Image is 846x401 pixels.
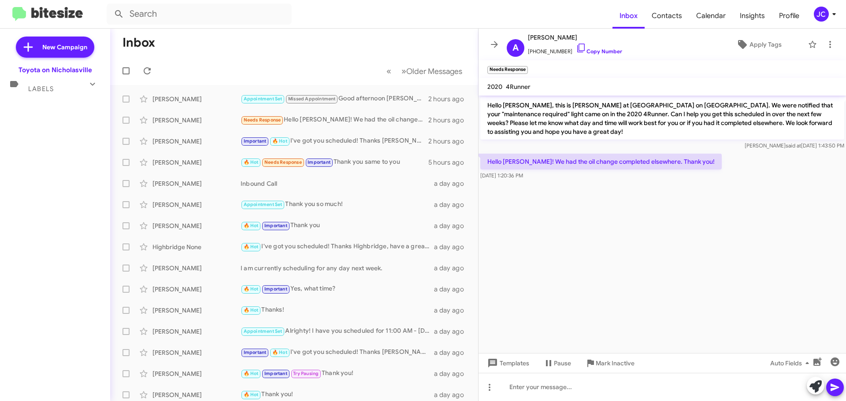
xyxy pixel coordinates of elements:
[241,199,434,210] div: Thank you so much!
[152,221,241,230] div: [PERSON_NAME]
[152,390,241,399] div: [PERSON_NAME]
[152,369,241,378] div: [PERSON_NAME]
[152,116,241,125] div: [PERSON_NAME]
[480,154,722,169] p: Hello [PERSON_NAME]! We had the oil change completed elsewhere. Thank you!
[241,242,434,252] div: I've got you scheduled! Thanks Highbridge, have a great day!
[733,3,772,29] span: Insights
[434,221,471,230] div: a day ago
[713,37,804,52] button: Apply Tags
[19,66,92,74] div: Toyota on Nicholasville
[434,369,471,378] div: a day ago
[244,159,259,165] span: 🔥 Hot
[396,62,468,80] button: Next
[152,137,241,146] div: [PERSON_NAME]
[244,371,259,376] span: 🔥 Hot
[241,136,428,146] div: I've got you scheduled! Thanks [PERSON_NAME], have a great day!
[750,37,782,52] span: Apply Tags
[241,264,434,272] div: I am currently scheduling for any day next week.
[241,347,434,357] div: I've got you scheduled! Thanks [PERSON_NAME], have a great day!
[401,66,406,77] span: »
[612,3,645,29] a: Inbox
[244,117,281,123] span: Needs Response
[42,43,87,52] span: New Campaign
[244,202,282,207] span: Appointment Set
[241,368,434,379] div: Thank you!
[264,286,287,292] span: Important
[486,355,529,371] span: Templates
[689,3,733,29] a: Calendar
[770,355,813,371] span: Auto Fields
[554,355,571,371] span: Pause
[382,62,468,80] nav: Page navigation example
[241,305,434,315] div: Thanks!
[122,36,155,50] h1: Inbox
[434,243,471,251] div: a day ago
[152,348,241,357] div: [PERSON_NAME]
[241,157,428,167] div: Thank you same to you
[152,179,241,188] div: [PERSON_NAME]
[272,138,287,144] span: 🔥 Hot
[745,142,844,149] span: [PERSON_NAME] [DATE] 1:43:50 PM
[264,159,302,165] span: Needs Response
[152,243,241,251] div: Highbridge None
[244,286,259,292] span: 🔥 Hot
[434,200,471,209] div: a day ago
[152,95,241,103] div: [PERSON_NAME]
[528,32,622,43] span: [PERSON_NAME]
[487,66,528,74] small: Needs Response
[152,285,241,294] div: [PERSON_NAME]
[244,244,259,250] span: 🔥 Hot
[434,285,471,294] div: a day ago
[244,328,282,334] span: Appointment Set
[506,83,531,91] span: 4Runner
[28,85,54,93] span: Labels
[264,223,287,228] span: Important
[272,349,287,355] span: 🔥 Hot
[244,96,282,102] span: Appointment Set
[152,306,241,315] div: [PERSON_NAME]
[434,390,471,399] div: a day ago
[293,371,319,376] span: Try Pausing
[244,392,259,397] span: 🔥 Hot
[763,355,820,371] button: Auto Fields
[288,96,336,102] span: Missed Appointment
[434,264,471,272] div: a day ago
[480,97,844,140] p: Hello [PERSON_NAME], this is [PERSON_NAME] at [GEOGRAPHIC_DATA] on [GEOGRAPHIC_DATA]. We were not...
[480,172,523,179] span: [DATE] 1:20:36 PM
[528,43,622,56] span: [PHONE_NUMBER]
[434,327,471,336] div: a day ago
[434,306,471,315] div: a day ago
[244,138,267,144] span: Important
[434,348,471,357] div: a day ago
[814,7,829,22] div: JC
[241,284,434,294] div: Yes, what time?
[487,83,502,91] span: 2020
[428,116,471,125] div: 2 hours ago
[381,62,397,80] button: Previous
[308,159,330,165] span: Important
[241,179,434,188] div: Inbound Call
[428,158,471,167] div: 5 hours ago
[152,327,241,336] div: [PERSON_NAME]
[786,142,801,149] span: said at
[107,4,292,25] input: Search
[428,137,471,146] div: 2 hours ago
[241,390,434,400] div: Thank you!
[512,41,519,55] span: A
[241,326,434,336] div: Alrighty! I have you scheduled for 11:00 AM - [DATE]. Let me know if you need anything else, and ...
[576,48,622,55] a: Copy Number
[479,355,536,371] button: Templates
[772,3,806,29] a: Profile
[578,355,642,371] button: Mark Inactive
[241,94,428,104] div: Good afternoon [PERSON_NAME]! I'm reaching out about your missed appointment on the 2nd. I'd like...
[536,355,578,371] button: Pause
[244,307,259,313] span: 🔥 Hot
[434,179,471,188] div: a day ago
[244,349,267,355] span: Important
[645,3,689,29] a: Contacts
[152,158,241,167] div: [PERSON_NAME]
